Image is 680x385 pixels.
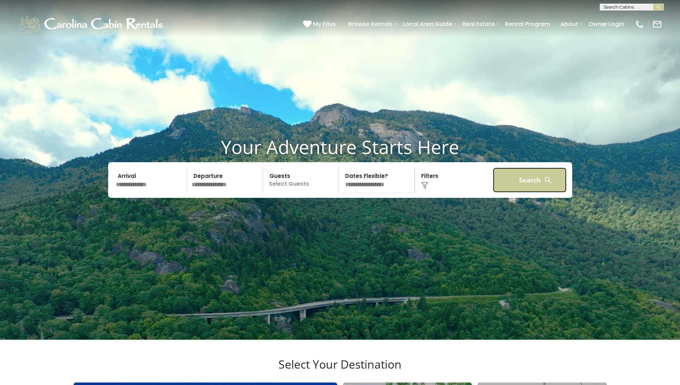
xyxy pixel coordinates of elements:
[313,20,336,29] span: My Favs
[635,19,645,29] img: phone-regular-white.png
[585,18,628,30] a: Owner Login
[421,182,428,189] img: filter--v1.png
[18,14,166,35] img: White-1-1-2.png
[345,18,396,30] a: Browse Rentals
[544,176,553,185] img: search-regular-white.png
[5,136,675,158] h1: Your Adventure Starts Here
[72,358,608,383] h3: Select Your Destination
[502,18,554,30] a: Rental Program
[652,19,662,29] img: mail-regular-white.png
[399,18,455,30] a: Local Area Guide
[303,20,338,29] a: My Favs
[459,18,498,30] a: Real Estate
[265,168,339,192] p: Select Guests
[557,18,582,30] a: About
[493,168,567,192] button: Search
